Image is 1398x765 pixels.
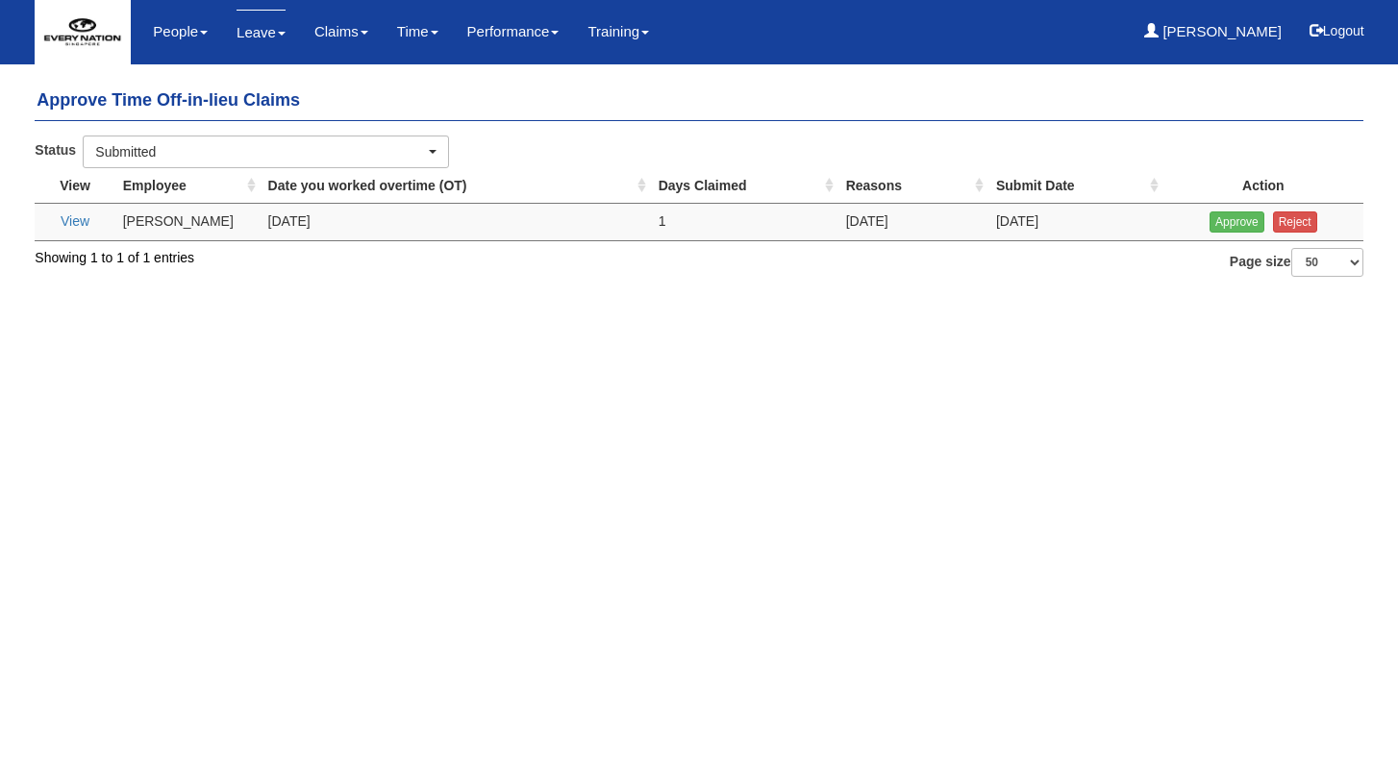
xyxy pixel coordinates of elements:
[1291,248,1363,277] select: Page size
[467,10,560,54] a: Performance
[115,168,261,204] th: Employee : activate to sort column ascending
[988,168,1163,204] th: Submit Date : activate to sort column ascending
[587,10,649,54] a: Training
[83,136,448,168] button: Submitted
[1296,8,1378,54] button: Logout
[838,168,988,204] th: Reasons : activate to sort column ascending
[838,203,988,240] td: [DATE]
[397,10,438,54] a: Time
[95,142,424,161] div: Submitted
[61,213,89,229] a: View
[261,168,651,204] th: Date you worked overtime (OT) : activate to sort column ascending
[261,203,651,240] td: [DATE]
[35,82,1362,121] h4: Approve Time Off-in-lieu Claims
[651,168,838,204] th: Days Claimed : activate to sort column ascending
[1144,10,1282,54] a: [PERSON_NAME]
[1210,211,1264,233] input: Approve
[153,10,208,54] a: People
[1317,688,1379,746] iframe: chat widget
[35,136,83,163] label: Status
[651,203,838,240] td: 1
[314,10,368,54] a: Claims
[988,203,1163,240] td: [DATE]
[237,10,286,55] a: Leave
[35,168,114,204] th: View
[1273,211,1317,233] input: Reject
[1230,248,1363,277] label: Page size
[1163,168,1362,204] th: Action
[115,203,261,240] td: [PERSON_NAME]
